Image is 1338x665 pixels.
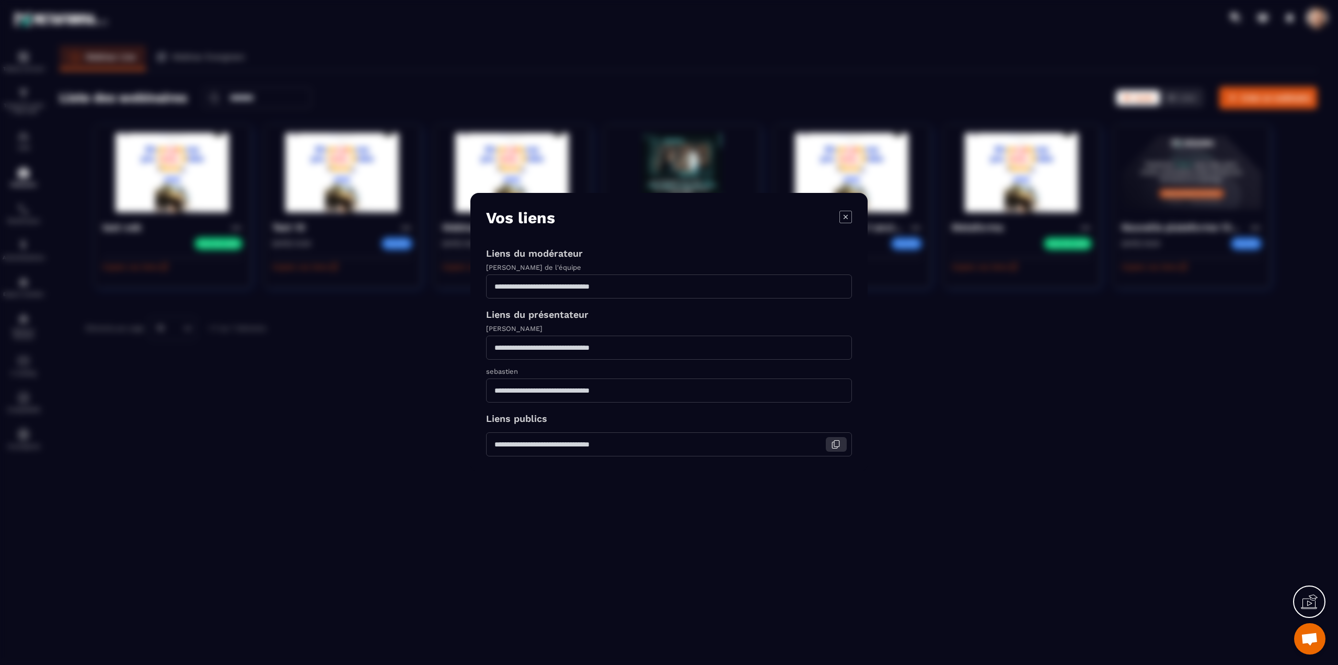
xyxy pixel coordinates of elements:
[486,248,852,259] p: Liens du modérateur
[486,309,852,320] p: Liens du présentateur
[486,413,852,424] p: Liens publics
[486,263,581,271] label: [PERSON_NAME] de l'équipe
[486,325,543,332] label: [PERSON_NAME]
[486,368,518,375] label: sebastien
[1294,623,1325,655] a: Mở cuộc trò chuyện
[486,209,555,227] p: Vos liens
